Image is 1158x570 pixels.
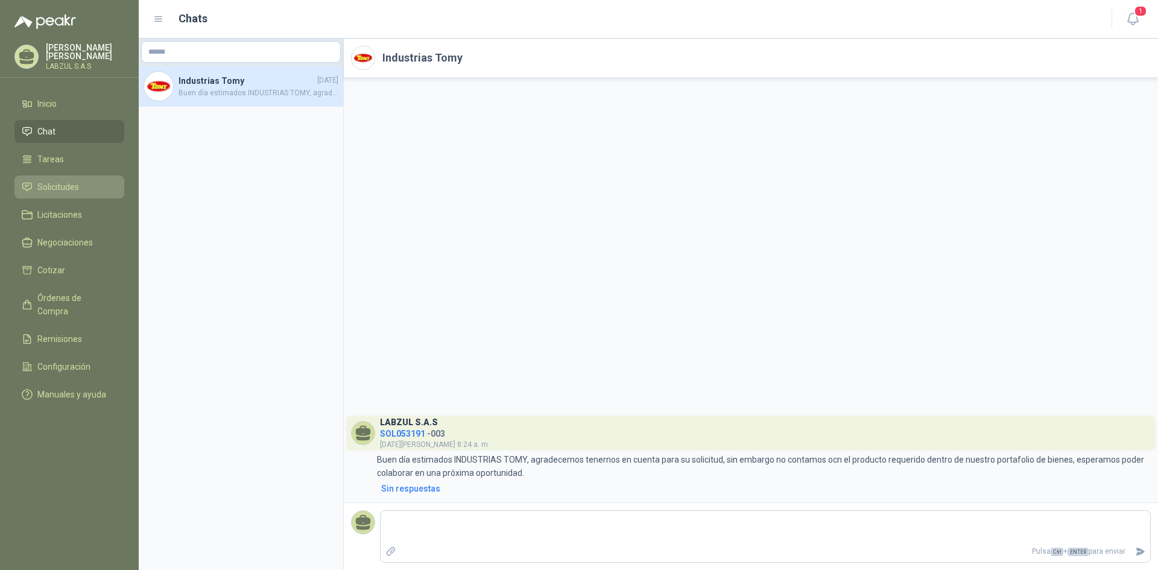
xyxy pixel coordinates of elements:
[1130,541,1150,562] button: Enviar
[380,419,438,426] h3: LABZUL S.A.S
[14,120,124,143] a: Chat
[381,482,440,495] div: Sin respuestas
[37,291,113,318] span: Órdenes de Compra
[37,153,64,166] span: Tareas
[37,236,93,249] span: Negociaciones
[14,92,124,115] a: Inicio
[317,75,338,86] span: [DATE]
[46,63,124,70] p: LABZUL S.A.S
[14,231,124,254] a: Negociaciones
[14,328,124,350] a: Remisiones
[179,10,207,27] h1: Chats
[14,14,76,29] img: Logo peakr
[37,208,82,221] span: Licitaciones
[381,541,401,562] label: Adjuntar archivos
[37,332,82,346] span: Remisiones
[14,383,124,406] a: Manuales y ayuda
[1068,548,1089,556] span: ENTER
[46,43,124,60] p: [PERSON_NAME] [PERSON_NAME]
[14,203,124,226] a: Licitaciones
[380,426,490,437] h4: - 003
[14,259,124,282] a: Cotizar
[37,388,106,401] span: Manuales y ayuda
[380,429,425,439] span: SOL053191
[144,72,173,101] img: Company Logo
[1122,8,1144,30] button: 1
[14,148,124,171] a: Tareas
[179,74,315,87] h4: Industrias Tomy
[382,49,463,66] h2: Industrias Tomy
[14,287,124,323] a: Órdenes de Compra
[377,453,1151,480] p: Buen día estimados INDUSTRIAS TOMY, agradecemos tenernos en cuenta para su solicitud, sin embargo...
[401,541,1131,562] p: Pulsa + para enviar
[380,440,490,449] span: [DATE][PERSON_NAME] 8:24 a. m.
[14,176,124,198] a: Solicitudes
[37,360,90,373] span: Configuración
[37,180,79,194] span: Solicitudes
[37,97,57,110] span: Inicio
[352,46,375,69] img: Company Logo
[179,87,338,99] span: Buen día estimados INDUSTRIAS TOMY, agradecemos tenernos en cuenta para su solicitud, sin embargo...
[37,264,65,277] span: Cotizar
[379,482,1151,495] a: Sin respuestas
[14,355,124,378] a: Configuración
[1134,5,1147,17] span: 1
[1051,548,1063,556] span: Ctrl
[37,125,55,138] span: Chat
[139,66,343,107] a: Company LogoIndustrias Tomy[DATE]Buen día estimados INDUSTRIAS TOMY, agradecemos tenernos en cuen...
